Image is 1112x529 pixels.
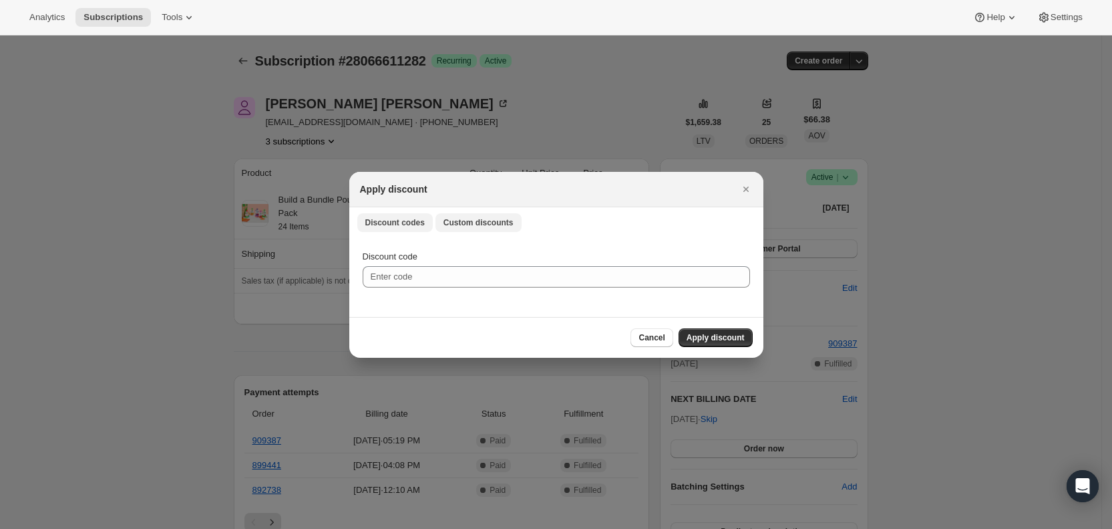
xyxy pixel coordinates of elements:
[363,251,417,261] span: Discount code
[357,213,433,232] button: Discount codes
[737,180,755,199] button: Close
[1029,8,1091,27] button: Settings
[1067,470,1099,502] div: Open Intercom Messenger
[154,8,204,27] button: Tools
[363,266,750,288] input: Enter code
[21,8,73,27] button: Analytics
[986,12,1004,23] span: Help
[162,12,182,23] span: Tools
[365,217,425,228] span: Discount codes
[435,213,522,232] button: Custom discounts
[29,12,65,23] span: Analytics
[965,8,1026,27] button: Help
[638,332,665,343] span: Cancel
[687,332,745,343] span: Apply discount
[443,217,514,228] span: Custom discounts
[349,237,763,317] div: Discount codes
[1051,12,1083,23] span: Settings
[83,12,143,23] span: Subscriptions
[630,328,673,347] button: Cancel
[360,183,427,196] h2: Apply discount
[679,328,753,347] button: Apply discount
[75,8,151,27] button: Subscriptions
